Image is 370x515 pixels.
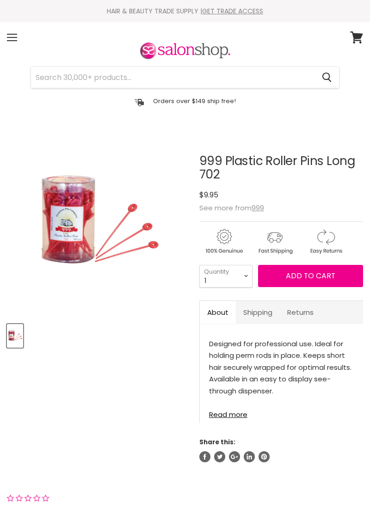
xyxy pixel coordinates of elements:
[7,131,191,315] div: 999 Plastic Roller Pins Long 702 image. Click or Scroll to Zoom.
[199,154,363,181] h1: 999 Plastic Roller Pins Long 702
[31,67,314,88] input: Search
[314,67,339,88] button: Search
[286,270,335,281] span: Add to cart
[199,438,363,462] aside: Share this:
[280,301,321,324] a: Returns
[252,203,264,213] a: 999
[202,6,263,16] a: GET TRADE ACCESS
[7,324,23,348] button: 999 Plastic Roller Pins Long 702
[209,405,354,418] a: Read more
[301,227,350,256] img: returns.gif
[37,131,160,315] img: 999 Plastic Roller Pins Long 702
[199,265,253,288] select: Quantity
[200,301,236,324] a: About
[153,97,236,105] p: Orders over $149 ship free!
[199,203,264,213] span: See more from
[236,301,280,324] a: Shipping
[31,66,339,88] form: Product
[199,438,235,447] span: Share this:
[250,227,299,256] img: shipping.gif
[7,493,49,503] div: Average rating is 0.00 stars
[6,321,192,348] div: Product thumbnails
[209,338,354,405] div: Designed for professional use. Ideal for holding perm rods in place. Keeps short hair securely wr...
[8,325,22,347] img: 999 Plastic Roller Pins Long 702
[199,227,248,256] img: genuine.gif
[258,265,363,287] button: Add to cart
[199,190,218,200] span: $9.95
